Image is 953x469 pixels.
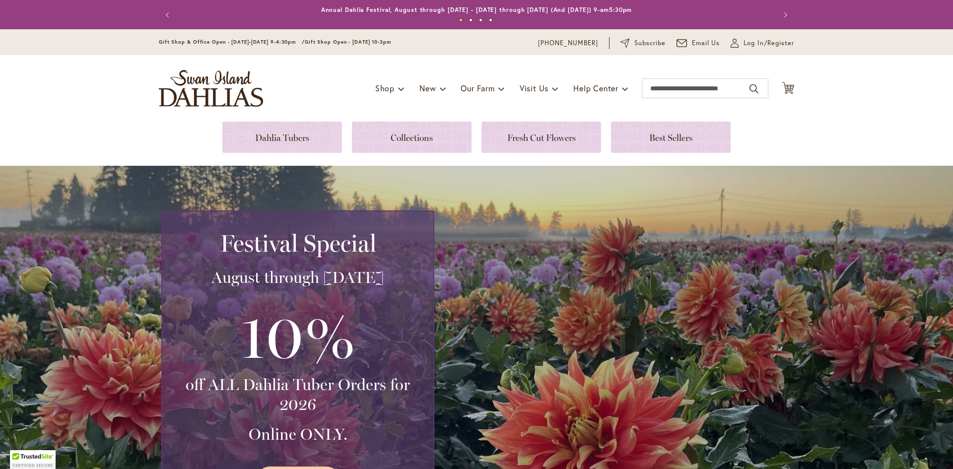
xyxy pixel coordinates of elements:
span: Our Farm [461,83,494,93]
button: Next [774,5,794,25]
a: [PHONE_NUMBER] [538,38,598,48]
button: 3 of 4 [479,18,482,22]
a: Log In/Register [731,38,794,48]
a: Annual Dahlia Festival, August through [DATE] - [DATE] through [DATE] (And [DATE]) 9-am5:30pm [321,6,632,13]
span: Log In/Register [744,38,794,48]
button: 1 of 4 [459,18,463,22]
h3: August through [DATE] [174,268,421,287]
button: 2 of 4 [469,18,473,22]
span: Shop [375,83,395,93]
button: Previous [159,5,179,25]
span: Email Us [692,38,720,48]
a: store logo [159,70,263,107]
h3: 10% [174,297,421,375]
span: Gift Shop Open - [DATE] 10-3pm [305,39,391,45]
span: Visit Us [520,83,548,93]
button: 4 of 4 [489,18,492,22]
h3: Online ONLY. [174,424,421,444]
div: TrustedSite Certified [10,450,56,469]
h2: Festival Special [174,229,421,257]
span: Help Center [573,83,618,93]
a: Email Us [677,38,720,48]
a: Subscribe [620,38,666,48]
h3: off ALL Dahlia Tuber Orders for 2026 [174,375,421,414]
span: Gift Shop & Office Open - [DATE]-[DATE] 9-4:30pm / [159,39,305,45]
span: New [419,83,436,93]
span: Subscribe [634,38,666,48]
